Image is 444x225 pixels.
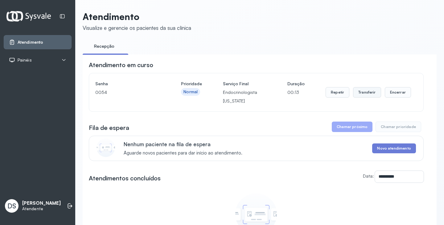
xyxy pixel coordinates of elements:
p: Nenhum paciente na fila de espera [124,141,242,147]
div: Visualize e gerencie os pacientes da sua clínica [83,25,191,31]
button: Encerrar [385,87,411,98]
button: Chamar prioridade [376,122,421,132]
a: Atendimento [9,39,66,45]
p: Endocrinologista [US_STATE] [223,88,266,105]
span: Atendimento [18,40,43,45]
h3: Fila de espera [89,123,129,132]
img: Imagem de CalloutCard [97,139,115,157]
p: 0054 [95,88,160,97]
h4: Duração [287,79,305,88]
img: Logotipo do estabelecimento [6,11,51,21]
button: Chamar próximo [332,122,372,132]
h3: Atendimento em curso [89,61,153,69]
span: Aguarde novos pacientes para dar início ao atendimento. [124,150,242,156]
p: [PERSON_NAME] [22,200,61,206]
p: Atendente [22,206,61,211]
span: Painéis [18,58,32,63]
p: 00:13 [287,88,305,97]
h3: Atendimentos concluídos [89,174,161,183]
h4: Prioridade [181,79,202,88]
label: Data: [363,173,374,179]
a: Recepção [83,41,126,51]
div: Normal [183,89,198,94]
p: Atendimento [83,11,191,22]
h4: Senha [95,79,160,88]
button: Repetir [326,87,349,98]
button: Novo atendimento [372,143,416,153]
h4: Serviço Final [223,79,266,88]
button: Transferir [353,87,381,98]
